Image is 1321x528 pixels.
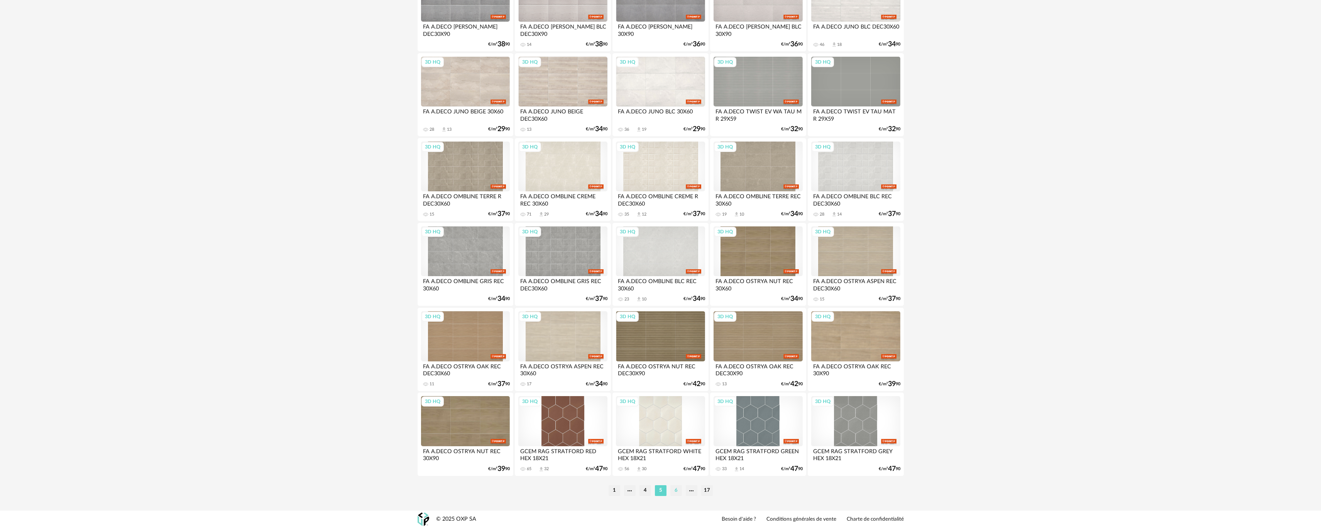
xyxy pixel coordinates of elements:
[418,53,513,137] a: 3D HQ FA A.DECO JUNO BEIGE 30X60 28 Download icon 13 €/m²2990
[714,106,802,122] div: FA A.DECO TWIST EV WA TAU M R 29X59
[714,361,802,377] div: FA A.DECO OSTRYA OAK REC DEC30X90
[734,466,739,472] span: Download icon
[609,485,620,496] li: 1
[527,381,531,387] div: 17
[847,516,904,523] a: Charte de confidentialité
[739,466,744,472] div: 14
[612,138,708,221] a: 3D HQ FA A.DECO OMBLINE CREME R DEC30X60 35 Download icon 12 €/m²3790
[488,211,510,217] div: €/m² 90
[683,296,705,302] div: €/m² 90
[683,381,705,387] div: €/m² 90
[714,191,802,207] div: FA A.DECO OMBLINE TERRE REC 30X60
[616,57,639,67] div: 3D HQ
[538,211,544,217] span: Download icon
[642,466,646,472] div: 30
[497,211,505,217] span: 37
[488,381,510,387] div: €/m² 90
[421,276,510,292] div: FA A.DECO OMBLINE GRIS REC 30X60
[693,381,700,387] span: 42
[624,466,629,472] div: 56
[710,138,806,221] a: 3D HQ FA A.DECO OMBLINE TERRE REC 30X60 19 Download icon 10 €/m²3490
[820,42,824,47] div: 46
[616,446,705,462] div: GCEM RAG STRATFORD WHITE HEX 18X21
[812,396,834,407] div: 3D HQ
[488,42,510,47] div: €/m² 90
[790,127,798,132] span: 32
[710,223,806,306] a: 3D HQ FA A.DECO OSTRYA NUT REC 30X60 €/m²3490
[808,393,903,476] a: 3D HQ GCEM RAG STRATFORD GREY HEX 18X21 €/m²4790
[515,223,611,306] a: 3D HQ FA A.DECO OMBLINE GRIS REC DEC30X60 €/m²3790
[616,361,705,377] div: FA A.DECO OSTRYA NUT REC DEC30X90
[879,381,900,387] div: €/m² 90
[430,127,434,132] div: 28
[714,276,802,292] div: FA A.DECO OSTRYA NUT REC 30X60
[781,127,803,132] div: €/m² 90
[683,127,705,132] div: €/m² 90
[527,466,531,472] div: 65
[497,296,505,302] span: 34
[722,212,727,217] div: 19
[888,127,896,132] span: 32
[837,42,842,47] div: 18
[421,106,510,122] div: FA A.DECO JUNO BEIGE 30X60
[808,53,903,137] a: 3D HQ FA A.DECO TWIST EV TAU MAT R 29X59 €/m²3290
[518,106,607,122] div: FA A.DECO JUNO BEIGE DEC30X60
[519,142,541,152] div: 3D HQ
[421,57,444,67] div: 3D HQ
[808,308,903,391] a: 3D HQ FA A.DECO OSTRYA OAK REC 30X90 €/m²3990
[820,297,824,302] div: 15
[888,381,896,387] span: 39
[714,446,802,462] div: GCEM RAG STRATFORD GREEN HEX 18X21
[639,485,651,496] li: 4
[693,127,700,132] span: 29
[612,223,708,306] a: 3D HQ FA A.DECO OMBLINE BLC REC 30X60 23 Download icon 10 €/m²3490
[642,127,646,132] div: 19
[527,42,531,47] div: 14
[421,22,510,37] div: FA A.DECO [PERSON_NAME] DEC30X90
[624,297,629,302] div: 23
[616,312,639,322] div: 3D HQ
[812,227,834,237] div: 3D HQ
[497,466,505,472] span: 39
[781,211,803,217] div: €/m² 90
[519,312,541,322] div: 3D HQ
[879,127,900,132] div: €/m² 90
[595,211,603,217] span: 34
[515,308,611,391] a: 3D HQ FA A.DECO OSTRYA ASPEN REC 30X60 17 €/m²3490
[714,142,736,152] div: 3D HQ
[683,466,705,472] div: €/m² 90
[655,485,666,496] li: 5
[710,308,806,391] a: 3D HQ FA A.DECO OSTRYA OAK REC DEC30X90 13 €/m²4290
[497,127,505,132] span: 29
[586,381,607,387] div: €/m² 90
[879,42,900,47] div: €/m² 90
[586,296,607,302] div: €/m² 90
[636,211,642,217] span: Download icon
[811,276,900,292] div: FA A.DECO OSTRYA ASPEN REC DEC30X60
[879,466,900,472] div: €/m² 90
[714,22,802,37] div: FA A.DECO [PERSON_NAME] BLC 30X90
[808,138,903,221] a: 3D HQ FA A.DECO OMBLINE BLC REC DEC30X60 28 Download icon 14 €/m²3790
[683,42,705,47] div: €/m² 90
[693,466,700,472] span: 47
[421,361,510,377] div: FA A.DECO OSTRYA OAK REC DEC30X60
[781,381,803,387] div: €/m² 90
[831,42,837,47] span: Download icon
[722,516,756,523] a: Besoin d'aide ?
[781,296,803,302] div: €/m² 90
[538,466,544,472] span: Download icon
[888,211,896,217] span: 37
[518,276,607,292] div: FA A.DECO OMBLINE GRIS REC DEC30X60
[879,296,900,302] div: €/m² 90
[734,211,739,217] span: Download icon
[527,127,531,132] div: 13
[714,312,736,322] div: 3D HQ
[642,212,646,217] div: 12
[421,142,444,152] div: 3D HQ
[430,212,434,217] div: 15
[488,296,510,302] div: €/m² 90
[812,57,834,67] div: 3D HQ
[518,191,607,207] div: FA A.DECO OMBLINE CREME REC 30X60
[790,42,798,47] span: 36
[837,212,842,217] div: 14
